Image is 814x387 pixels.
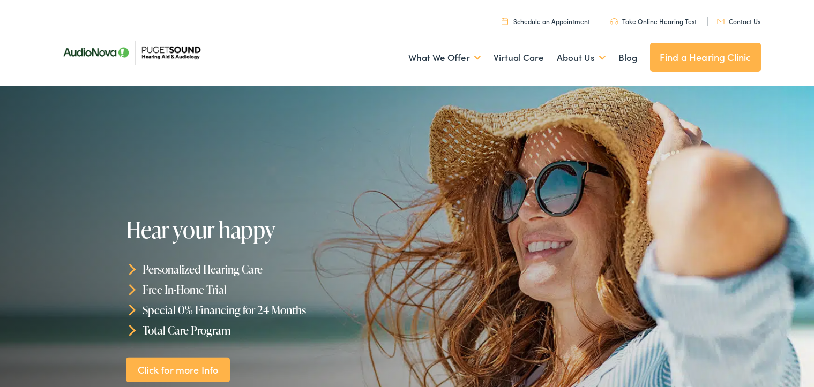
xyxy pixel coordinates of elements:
a: About Us [557,38,606,78]
a: What We Offer [408,38,481,78]
a: Blog [618,38,637,78]
li: Special 0% Financing for 24 Months [126,300,411,320]
img: utility icon [610,18,618,25]
li: Total Care Program [126,320,411,340]
li: Free In-Home Trial [126,279,411,300]
a: Take Online Hearing Test [610,17,697,26]
a: Click for more Info [126,357,230,382]
a: Contact Us [717,17,760,26]
img: utility icon [717,19,725,24]
img: utility icon [502,18,508,25]
li: Personalized Hearing Care [126,259,411,279]
h1: Hear your happy [126,217,411,242]
a: Find a Hearing Clinic [650,43,761,72]
a: Virtual Care [494,38,544,78]
a: Schedule an Appointment [502,17,590,26]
